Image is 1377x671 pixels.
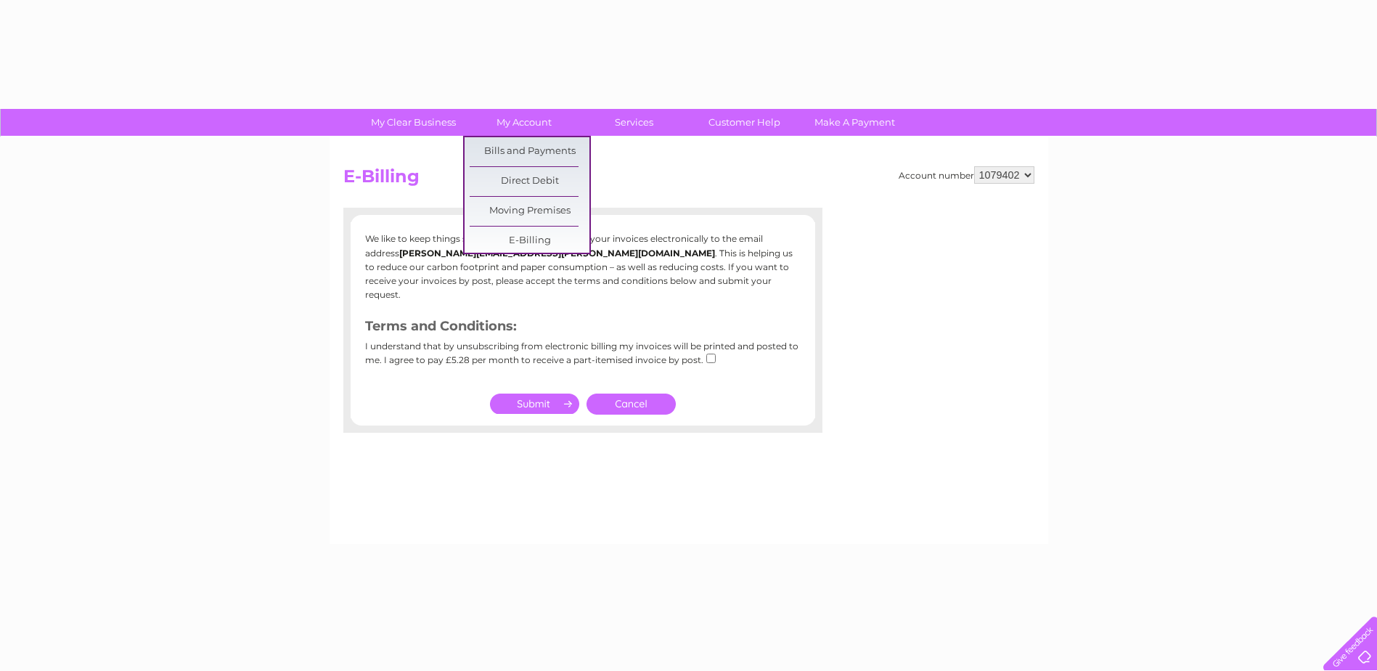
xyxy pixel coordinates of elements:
a: Make A Payment [795,109,915,136]
a: My Account [464,109,584,136]
a: Services [574,109,694,136]
a: Cancel [587,394,676,415]
a: My Clear Business [354,109,473,136]
div: I understand that by unsubscribing from electronic billing my invoices will be printed and posted... [365,341,801,375]
h2: E-Billing [343,166,1034,194]
a: Direct Debit [470,167,589,196]
a: Moving Premises [470,197,589,226]
a: Bills and Payments [470,137,589,166]
div: Account number [899,166,1034,184]
h3: Terms and Conditions: [365,316,801,341]
a: Customer Help [685,109,804,136]
b: [PERSON_NAME][EMAIL_ADDRESS][PERSON_NAME][DOMAIN_NAME] [399,248,715,259]
p: We like to keep things simple. You currently receive your invoices electronically to the email ad... [365,232,801,301]
input: Submit [490,394,579,414]
a: E-Billing [470,227,589,256]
